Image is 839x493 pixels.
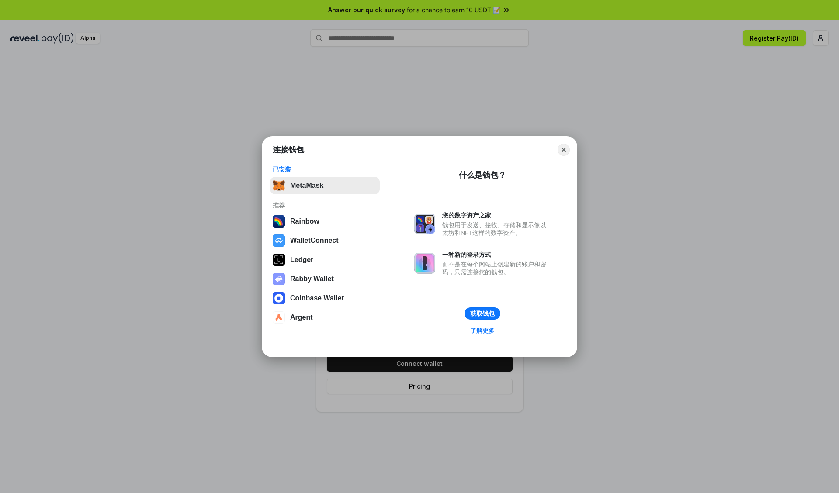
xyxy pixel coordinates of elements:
[442,251,551,259] div: 一种新的登录方式
[465,307,500,320] button: 获取钱包
[270,309,380,326] button: Argent
[270,270,380,288] button: Rabby Wallet
[270,177,380,194] button: MetaMask
[273,165,377,173] div: 已安装
[273,273,285,285] img: svg+xml,%3Csvg%20xmlns%3D%22http%3A%2F%2Fwww.w3.org%2F2000%2Fsvg%22%20fill%3D%22none%22%20viewBox...
[290,256,313,264] div: Ledger
[290,275,334,283] div: Rabby Wallet
[465,325,500,336] a: 了解更多
[470,310,495,317] div: 获取钱包
[273,234,285,247] img: svg+xml,%3Csvg%20width%3D%2228%22%20height%3D%2228%22%20viewBox%3D%220%200%2028%2028%22%20fill%3D...
[470,327,495,334] div: 了解更多
[270,213,380,230] button: Rainbow
[273,179,285,192] img: svg+xml,%3Csvg%20fill%3D%22none%22%20height%3D%2233%22%20viewBox%3D%220%200%2035%2033%22%20width%...
[273,311,285,324] img: svg+xml,%3Csvg%20width%3D%2228%22%20height%3D%2228%22%20viewBox%3D%220%200%2028%2028%22%20fill%3D...
[273,292,285,304] img: svg+xml,%3Csvg%20width%3D%2228%22%20height%3D%2228%22%20viewBox%3D%220%200%2028%2028%22%20fill%3D...
[459,170,506,180] div: 什么是钱包？
[290,314,313,321] div: Argent
[290,294,344,302] div: Coinbase Wallet
[273,254,285,266] img: svg+xml,%3Csvg%20xmlns%3D%22http%3A%2F%2Fwww.w3.org%2F2000%2Fsvg%22%20width%3D%2228%22%20height%3...
[558,144,570,156] button: Close
[442,221,551,237] div: 钱包用于发送、接收、存储和显示像以太坊和NFT这样的数字资产。
[290,217,319,225] div: Rainbow
[270,232,380,249] button: WalletConnect
[273,145,304,155] h1: 连接钱包
[442,260,551,276] div: 而不是在每个网站上创建新的账户和密码，只需连接您的钱包。
[270,290,380,307] button: Coinbase Wallet
[290,182,323,190] div: MetaMask
[270,251,380,269] button: Ledger
[290,237,339,245] div: WalletConnect
[442,211,551,219] div: 您的数字资产之家
[414,214,435,234] img: svg+xml,%3Csvg%20xmlns%3D%22http%3A%2F%2Fwww.w3.org%2F2000%2Fsvg%22%20fill%3D%22none%22%20viewBox...
[414,253,435,274] img: svg+xml,%3Csvg%20xmlns%3D%22http%3A%2F%2Fwww.w3.org%2F2000%2Fsvg%22%20fill%3D%22none%22%20viewBox...
[273,215,285,228] img: svg+xml,%3Csvg%20width%3D%22120%22%20height%3D%22120%22%20viewBox%3D%220%200%20120%20120%22%20fil...
[273,201,377,209] div: 推荐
